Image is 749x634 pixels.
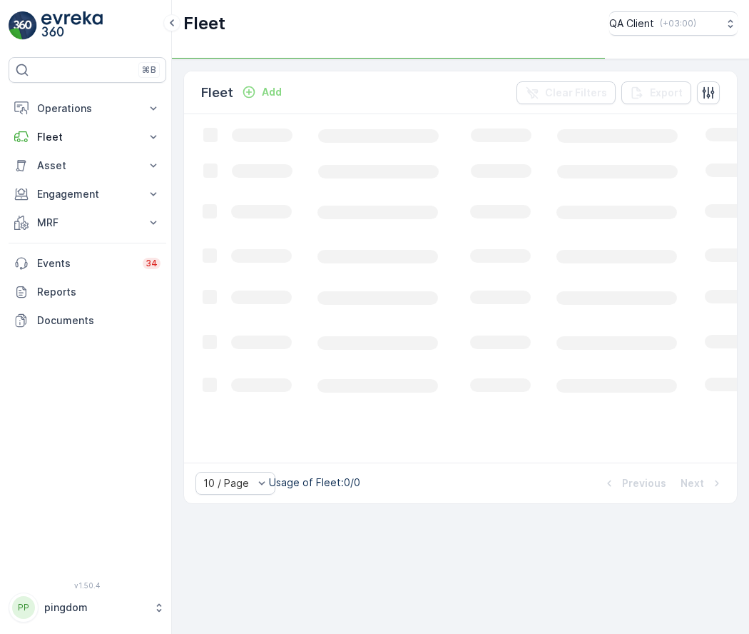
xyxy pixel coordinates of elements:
[9,11,37,40] img: logo
[37,216,138,230] p: MRF
[9,94,166,123] button: Operations
[622,476,666,490] p: Previous
[236,84,287,101] button: Add
[146,258,158,269] p: 34
[679,475,725,492] button: Next
[9,581,166,590] span: v 1.50.4
[37,256,134,271] p: Events
[650,86,683,100] p: Export
[621,81,691,104] button: Export
[9,278,166,306] a: Reports
[681,476,704,490] p: Next
[12,596,35,619] div: PP
[142,64,156,76] p: ⌘B
[37,158,138,173] p: Asset
[9,123,166,151] button: Fleet
[516,81,616,104] button: Clear Filters
[601,475,668,492] button: Previous
[37,130,138,144] p: Fleet
[660,18,696,29] p: ( +03:00 )
[201,83,233,103] p: Fleet
[37,313,160,328] p: Documents
[609,11,738,36] button: QA Client(+03:00)
[9,180,166,208] button: Engagement
[41,11,103,40] img: logo_light-DOdMpM7g.png
[9,208,166,237] button: MRF
[44,600,146,615] p: pingdom
[9,306,166,335] a: Documents
[269,475,360,490] p: Usage of Fleet : 0/0
[609,16,654,31] p: QA Client
[9,151,166,180] button: Asset
[262,85,282,99] p: Add
[9,249,166,278] a: Events34
[545,86,607,100] p: Clear Filters
[183,12,225,35] p: Fleet
[37,187,138,201] p: Engagement
[37,101,138,116] p: Operations
[37,285,160,299] p: Reports
[9,593,166,623] button: PPpingdom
